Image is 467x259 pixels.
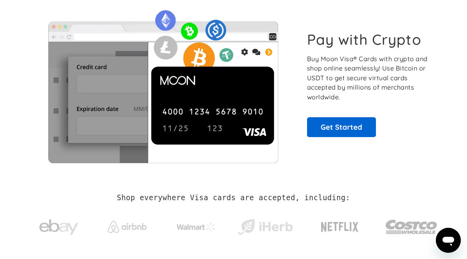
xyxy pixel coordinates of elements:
[167,215,225,236] a: Walmart
[385,204,437,245] a: Costco
[30,207,88,243] a: ebay
[320,217,359,237] img: Netflix
[305,210,375,241] a: Netflix
[117,194,350,202] h2: Shop everywhere Visa cards are accepted, including:
[307,54,429,102] p: Buy Moon Visa® Cards with crypto and shop online seamlessly! Use Bitcoin or USDT to get secure vi...
[30,5,296,163] img: Moon Cards let you spend your crypto anywhere Visa is accepted.
[98,213,156,237] a: Airbnb
[177,222,216,232] img: Walmart
[436,228,461,253] iframe: Button to launch messaging window
[307,117,376,137] a: Get Started
[236,209,294,241] a: iHerb
[39,215,78,240] img: ebay
[385,212,437,241] img: Costco
[108,221,147,233] img: Airbnb
[236,217,294,237] img: iHerb
[307,31,421,48] h1: Pay with Crypto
